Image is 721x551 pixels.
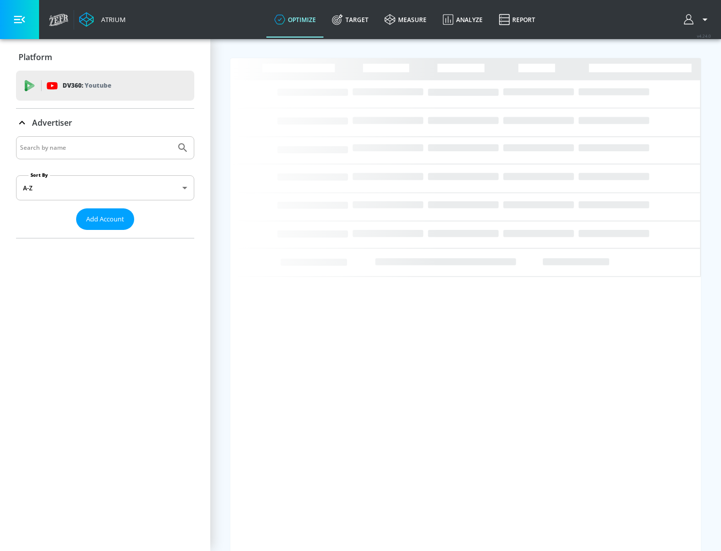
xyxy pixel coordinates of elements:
div: Platform [16,43,194,71]
label: Sort By [29,172,50,178]
div: Atrium [97,15,126,24]
p: DV360: [63,80,111,91]
div: Advertiser [16,136,194,238]
a: optimize [266,2,324,38]
input: Search by name [20,141,172,154]
div: DV360: Youtube [16,71,194,101]
span: Add Account [86,213,124,225]
a: Atrium [79,12,126,27]
a: measure [377,2,435,38]
a: Target [324,2,377,38]
p: Youtube [85,80,111,91]
p: Platform [19,52,52,63]
a: Analyze [435,2,491,38]
p: Advertiser [32,117,72,128]
button: Add Account [76,208,134,230]
a: Report [491,2,543,38]
div: A-Z [16,175,194,200]
span: v 4.24.0 [697,33,711,39]
div: Advertiser [16,109,194,137]
nav: list of Advertiser [16,230,194,238]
